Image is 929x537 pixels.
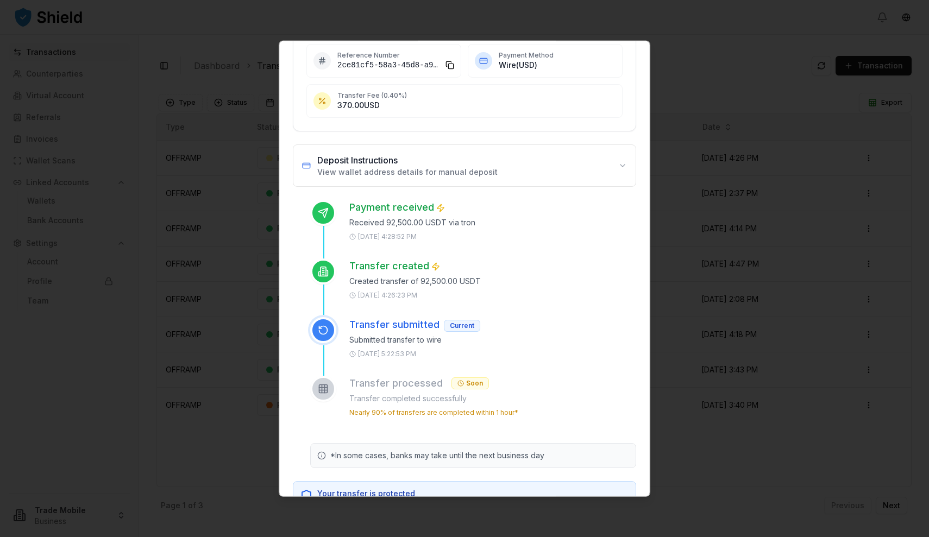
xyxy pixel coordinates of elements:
p: Transfer completed successfully [349,393,636,403]
button: Deposit InstructionsView wallet address details for manual deposit [293,144,636,186]
p: 370.00 USD [337,99,616,110]
p: Nearly 90% of transfers are completed within 1 hour* [349,408,518,416]
h3: Deposit Instructions [317,153,498,166]
p: Payment Method [499,50,616,59]
div: Soon [451,377,489,389]
h3: Transfer submitted [349,317,480,332]
p: Wire ( USD ) [499,59,616,70]
p: Created transfer of 92,500.00 USDT [349,275,636,286]
p: Transfer Fee ( 0.40 %) [337,91,616,99]
p: Your transfer is protected [317,488,620,498]
p: [DATE] 5:22:53 PM [358,349,416,358]
p: Submitted transfer to wire [349,334,636,345]
h3: Payment received [349,199,445,214]
div: Current [444,319,480,331]
p: Received 92,500.00 USDT via tron [349,217,636,228]
p: [DATE] 4:28:52 PM [358,232,417,241]
p: *In some cases, banks may take until the next business day [330,450,544,460]
h3: Transfer created [349,258,440,273]
p: View wallet address details for manual deposit [317,166,498,177]
span: 2ce81cf5-58a3-45d8-a91d-aaec30884022 [337,59,441,70]
p: [DATE] 4:26:23 PM [358,290,417,299]
h3: Transfer processed [349,375,443,390]
p: Reference Number [337,50,454,59]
